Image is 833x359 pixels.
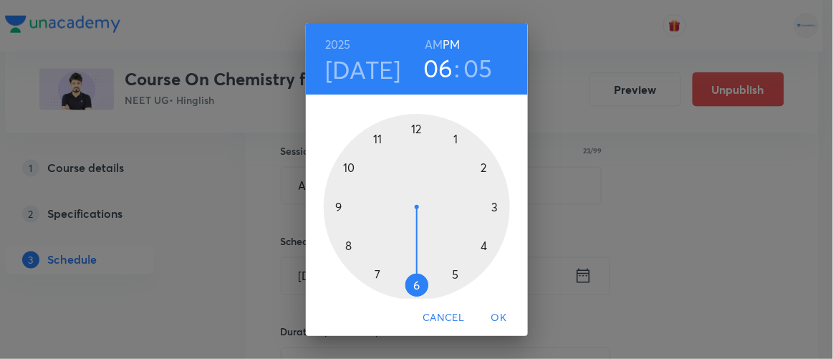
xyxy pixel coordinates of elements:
[417,305,470,331] button: Cancel
[455,53,461,83] h3: :
[325,34,351,54] button: 2025
[423,53,453,83] button: 06
[443,34,460,54] button: PM
[425,34,443,54] button: AM
[476,305,522,331] button: OK
[423,309,464,327] span: Cancel
[463,53,493,83] button: 05
[325,54,401,85] button: [DATE]
[482,309,516,327] span: OK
